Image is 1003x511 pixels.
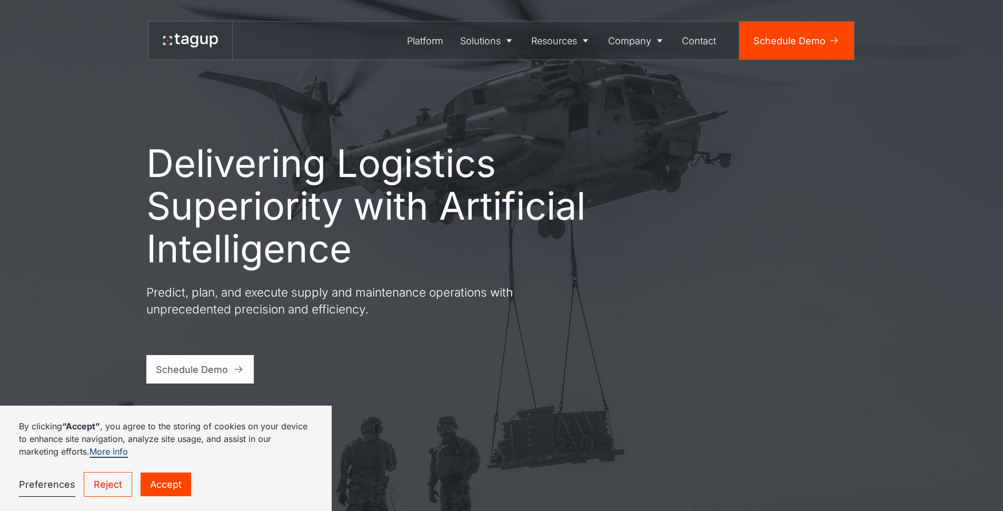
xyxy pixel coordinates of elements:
[739,22,854,60] a: Schedule Demo
[19,420,313,458] p: By clicking , you agree to the storing of cookies on your device to enhance site navigation, anal...
[682,34,716,48] div: Contact
[753,34,826,48] div: Schedule Demo
[608,34,651,48] div: Company
[407,34,443,48] div: Platform
[146,142,589,270] h1: Delivering Logistics Superiority with Artificial Intelligence
[674,22,725,60] a: Contact
[156,362,228,377] div: Schedule Demo
[531,34,577,48] div: Resources
[146,284,525,317] p: Predict, plan, and execute supply and maintenance operations with unprecedented precision and eff...
[90,446,128,458] a: More info
[146,355,254,384] a: Schedule Demo
[141,473,191,496] a: Accept
[84,472,132,497] a: Reject
[62,421,100,431] strong: “Accept”
[600,22,674,60] a: Company
[523,22,600,60] a: Resources
[19,473,75,497] a: Preferences
[460,34,501,48] div: Solutions
[452,22,523,60] a: Solutions
[399,22,452,60] a: Platform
